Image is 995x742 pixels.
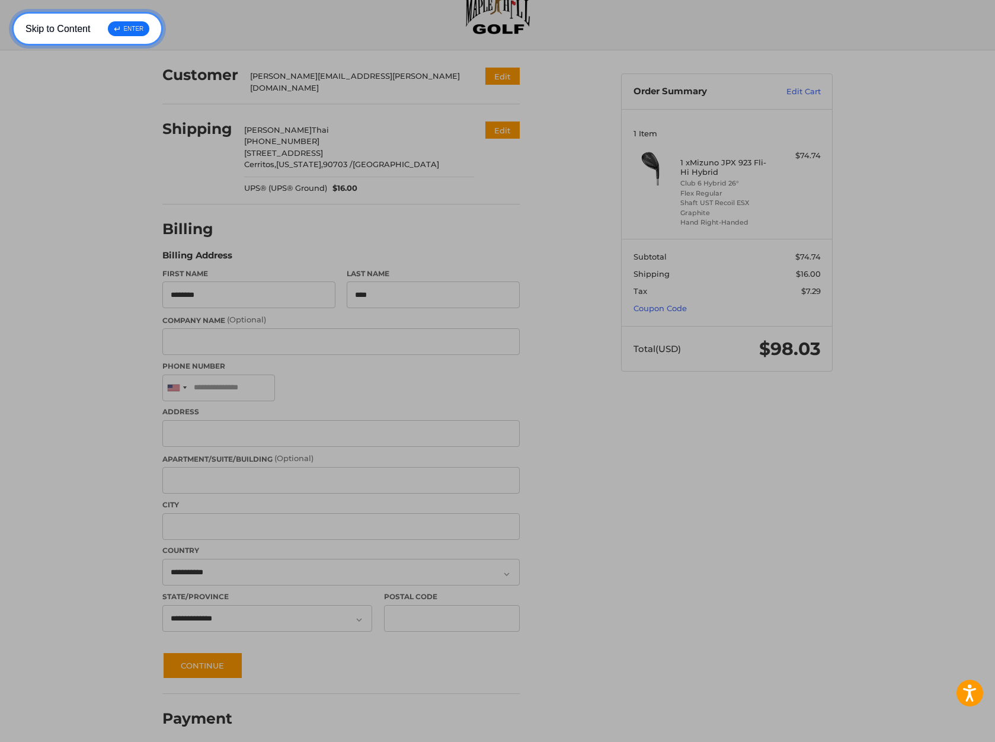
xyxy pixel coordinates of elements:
[244,183,327,194] span: UPS® (UPS® Ground)
[485,68,520,85] button: Edit
[634,343,681,354] span: Total (USD)
[274,453,313,463] small: (Optional)
[276,159,323,169] span: [US_STATE],
[897,710,995,742] iframe: Google Customer Reviews
[680,178,771,188] li: Club 6 Hybrid 26°
[634,303,687,313] a: Coupon Code
[162,220,232,238] h2: Billing
[244,159,276,169] span: Cerritos,
[353,159,439,169] span: [GEOGRAPHIC_DATA]
[244,148,323,158] span: [STREET_ADDRESS]
[162,545,520,556] label: Country
[312,125,329,135] span: Thai
[761,86,821,98] a: Edit Cart
[384,591,520,602] label: Postal Code
[485,121,520,139] button: Edit
[634,252,667,261] span: Subtotal
[227,315,266,324] small: (Optional)
[774,150,821,162] div: $74.74
[162,652,243,679] button: Continue
[162,314,520,326] label: Company Name
[759,338,821,360] span: $98.03
[795,252,821,261] span: $74.74
[801,286,821,296] span: $7.29
[327,183,358,194] span: $16.00
[162,500,520,510] label: City
[634,286,647,296] span: Tax
[796,269,821,279] span: $16.00
[162,249,232,268] legend: Billing Address
[634,129,821,138] h3: 1 Item
[162,591,372,602] label: State/Province
[680,188,771,199] li: Flex Regular
[162,66,238,84] h2: Customer
[680,218,771,228] li: Hand Right-Handed
[680,198,771,218] li: Shaft UST Recoil ESX Graphite
[162,361,520,372] label: Phone Number
[250,71,463,94] div: [PERSON_NAME][EMAIL_ADDRESS][PERSON_NAME][DOMAIN_NAME]
[634,269,670,279] span: Shipping
[323,159,353,169] span: 90703 /
[680,158,771,177] h4: 1 x Mizuno JPX 923 Fli-Hi Hybrid
[163,375,190,401] div: United States: +1
[162,268,335,279] label: First Name
[244,136,319,146] span: [PHONE_NUMBER]
[162,709,232,728] h2: Payment
[162,407,520,417] label: Address
[162,120,232,138] h2: Shipping
[162,453,520,465] label: Apartment/Suite/Building
[244,125,312,135] span: [PERSON_NAME]
[634,86,761,98] h3: Order Summary
[347,268,520,279] label: Last Name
